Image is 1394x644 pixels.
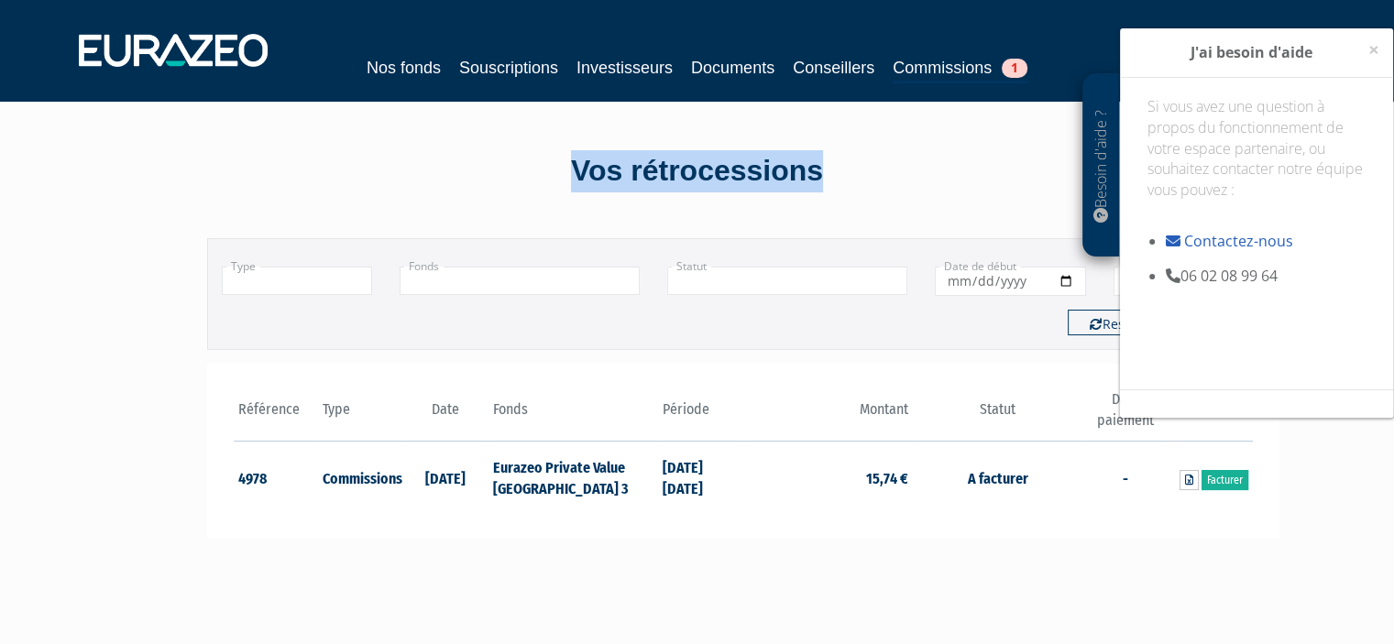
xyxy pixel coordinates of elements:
a: Contactez-nous [1184,231,1293,251]
th: Fonds [488,389,657,442]
a: Souscriptions [459,55,558,81]
th: Montant [743,389,913,442]
td: 15,74 € [743,442,913,513]
td: A facturer [913,442,1082,513]
td: Commissions [318,442,403,513]
a: Commissions1 [893,55,1027,83]
a: Documents [691,55,774,81]
span: 1 [1002,59,1027,78]
div: J'ai besoin d'aide [1120,28,1393,78]
td: Eurazeo Private Value [GEOGRAPHIC_DATA] 3 [488,442,657,513]
button: Reset [1068,310,1159,335]
td: [DATE] [DATE] [658,442,743,513]
li: 06 02 08 99 64 [1166,266,1366,287]
td: [DATE] [403,442,488,513]
th: Statut [913,389,1082,442]
th: Date paiement [1082,389,1168,442]
a: Nos fonds [367,55,441,81]
a: Conseillers [793,55,874,81]
th: Type [318,389,403,442]
a: Investisseurs [576,55,673,81]
div: Vos rétrocessions [175,150,1220,192]
td: - [1082,442,1168,513]
td: 4978 [234,442,319,513]
p: Besoin d'aide ? [1091,83,1112,248]
span: × [1368,37,1379,62]
th: Référence [234,389,319,442]
img: 1732889491-logotype_eurazeo_blanc_rvb.png [79,34,268,67]
th: Date [403,389,488,442]
th: Période [658,389,743,442]
p: Si vous avez une question à propos du fonctionnement de votre espace partenaire, ou souhaitez con... [1147,96,1366,222]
